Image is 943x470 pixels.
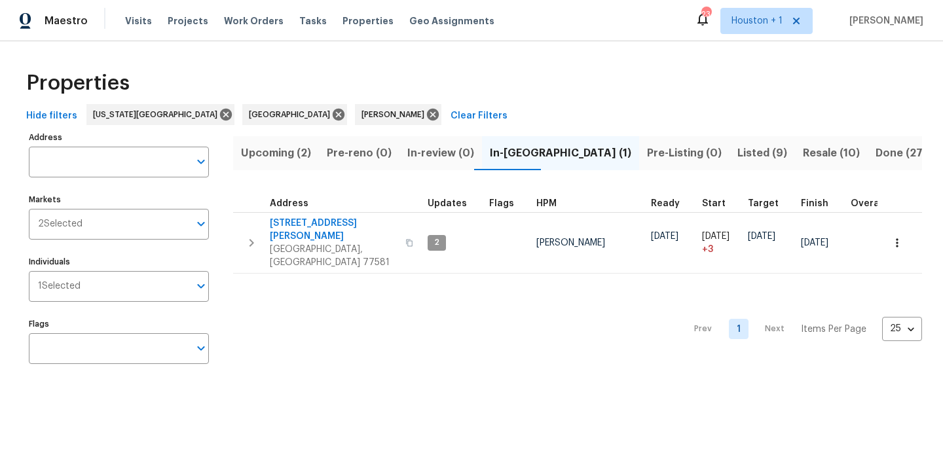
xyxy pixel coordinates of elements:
[737,144,787,162] span: Listed (9)
[407,144,474,162] span: In-review (0)
[490,144,631,162] span: In-[GEOGRAPHIC_DATA] (1)
[801,238,828,247] span: [DATE]
[270,217,398,243] span: [STREET_ADDRESS][PERSON_NAME]
[876,144,934,162] span: Done (278)
[851,199,885,208] span: Overall
[270,199,308,208] span: Address
[192,153,210,171] button: Open
[21,104,83,128] button: Hide filters
[651,199,692,208] div: Earliest renovation start date (first business day after COE or Checkout)
[45,14,88,27] span: Maestro
[844,14,923,27] span: [PERSON_NAME]
[445,104,513,128] button: Clear Filters
[702,232,730,241] span: [DATE]
[429,237,445,248] span: 2
[801,323,866,336] p: Items Per Page
[327,144,392,162] span: Pre-reno (0)
[697,212,743,273] td: Project started 3 days late
[168,14,208,27] span: Projects
[86,104,234,125] div: [US_STATE][GEOGRAPHIC_DATA]
[361,108,430,121] span: [PERSON_NAME]
[355,104,441,125] div: [PERSON_NAME]
[29,134,209,141] label: Address
[647,144,722,162] span: Pre-Listing (0)
[702,199,726,208] span: Start
[270,243,398,269] span: [GEOGRAPHIC_DATA], [GEOGRAPHIC_DATA] 77581
[536,238,605,247] span: [PERSON_NAME]
[299,16,327,26] span: Tasks
[29,196,209,204] label: Markets
[729,319,749,339] a: Goto page 1
[451,108,508,124] span: Clear Filters
[249,108,335,121] span: [GEOGRAPHIC_DATA]
[682,281,922,377] nav: Pagination Navigation
[38,219,83,230] span: 2 Selected
[702,243,713,256] span: + 3
[701,8,711,21] div: 23
[748,199,779,208] span: Target
[748,199,790,208] div: Target renovation project end date
[851,199,897,208] div: Days past target finish date
[93,108,223,121] span: [US_STATE][GEOGRAPHIC_DATA]
[801,199,840,208] div: Projected renovation finish date
[882,312,922,346] div: 25
[192,339,210,357] button: Open
[38,281,81,292] span: 1 Selected
[748,232,775,241] span: [DATE]
[241,144,311,162] span: Upcoming (2)
[409,14,494,27] span: Geo Assignments
[26,108,77,124] span: Hide filters
[125,14,152,27] span: Visits
[803,144,860,162] span: Resale (10)
[702,199,737,208] div: Actual renovation start date
[428,199,467,208] span: Updates
[801,199,828,208] span: Finish
[651,199,680,208] span: Ready
[192,277,210,295] button: Open
[224,14,284,27] span: Work Orders
[242,104,347,125] div: [GEOGRAPHIC_DATA]
[192,215,210,233] button: Open
[29,320,209,328] label: Flags
[26,77,130,90] span: Properties
[29,258,209,266] label: Individuals
[536,199,557,208] span: HPM
[651,232,678,241] span: [DATE]
[731,14,783,27] span: Houston + 1
[342,14,394,27] span: Properties
[489,199,514,208] span: Flags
